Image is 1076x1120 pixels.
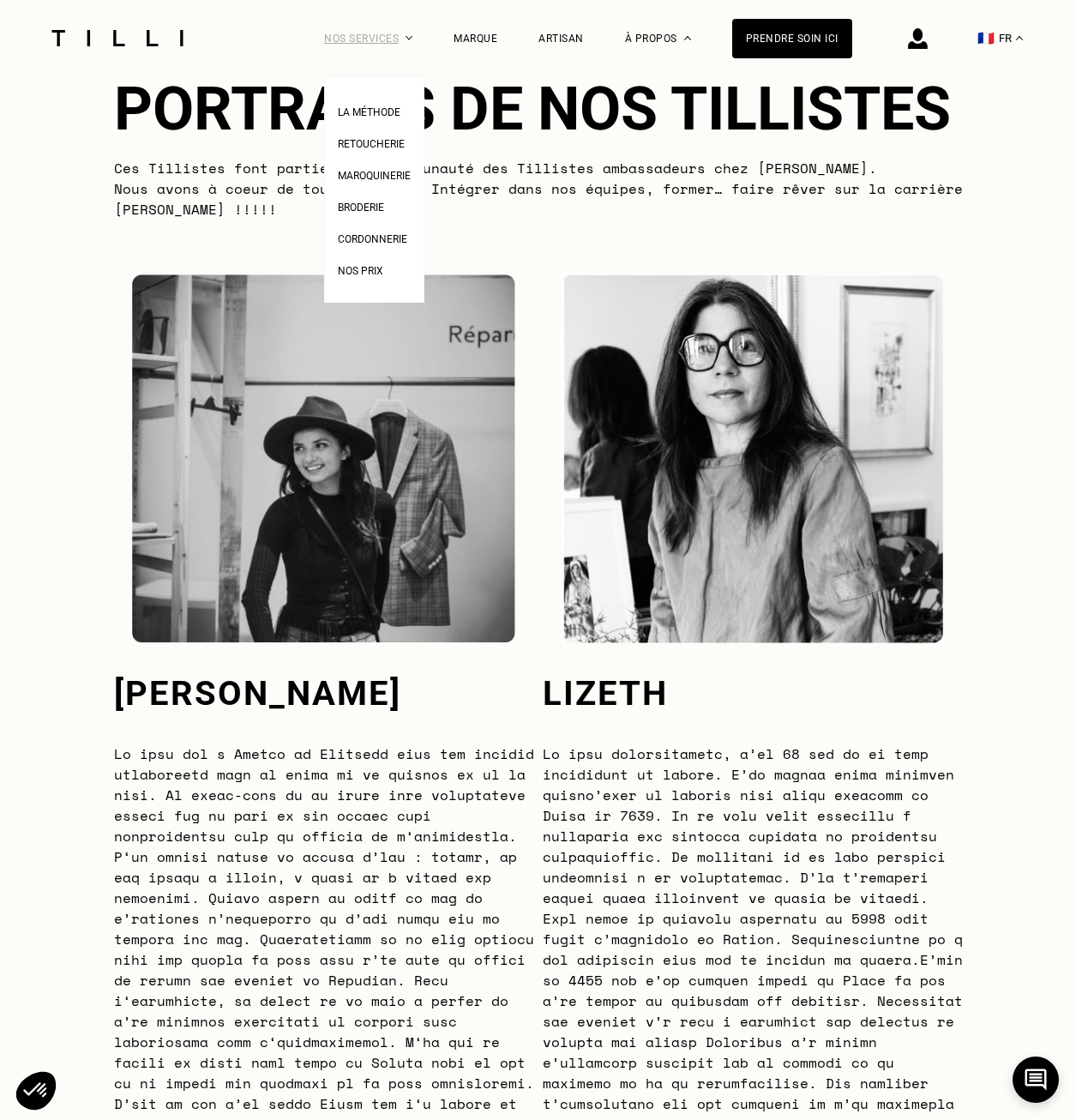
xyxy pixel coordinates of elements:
a: Maroquinerie [338,165,411,183]
img: icône connexion [908,28,928,49]
span: Broderie [338,202,384,214]
span: Cordonnerie [338,233,407,245]
a: Nos prix [338,260,383,278]
a: Cordonnerie [338,228,407,246]
a: La Méthode [338,101,400,119]
img: Menu déroulant [406,36,412,40]
img: Logo du service de couturière Tilli [45,30,189,46]
a: Prendre soin ici [732,19,852,58]
h2: Portraits de nos tillistes [114,74,963,144]
img: menu déroulant [1016,36,1023,40]
a: Retoucherie [338,133,405,151]
h4: [PERSON_NAME] [114,673,534,714]
a: Broderie [338,196,384,214]
p: Ces Tillistes font partie de la communauté des Tillistes ambassadeurs chez [PERSON_NAME]. Nous av... [114,158,963,220]
span: La Méthode [338,106,400,118]
span: 🇫🇷 [977,30,995,46]
a: Marque [454,33,497,45]
img: Menu déroulant à propos [684,36,691,40]
span: Maroquinerie [338,170,411,182]
img: Lizeth [543,274,963,643]
img: Daniela [114,274,534,643]
h4: Lizeth [543,673,963,714]
a: Artisan [538,33,584,45]
span: Nos prix [338,265,383,277]
span: Retoucherie [338,138,405,150]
